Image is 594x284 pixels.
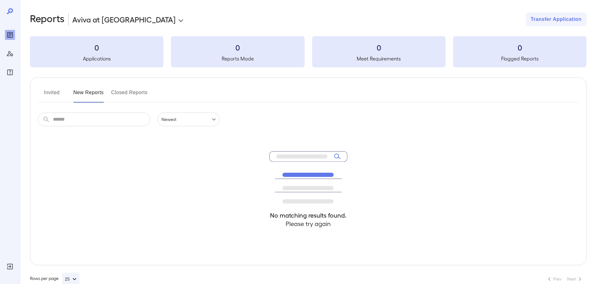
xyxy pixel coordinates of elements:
div: Newest [157,113,220,126]
h4: Please try again [269,219,347,228]
h5: Meet Requirements [312,55,446,62]
div: Log Out [5,262,15,272]
h5: Flagged Reports [453,55,587,62]
button: Invited [38,88,66,103]
button: Transfer Application [526,12,587,26]
h3: 0 [171,42,304,52]
button: New Reports [73,88,104,103]
h5: Applications [30,55,163,62]
h2: Reports [30,12,65,26]
div: Manage Users [5,49,15,59]
p: Aviva at [GEOGRAPHIC_DATA] [72,14,176,24]
div: Reports [5,30,15,40]
nav: pagination navigation [543,274,587,284]
button: Closed Reports [111,88,148,103]
h3: 0 [30,42,163,52]
h4: No matching results found. [269,211,347,219]
h3: 0 [453,42,587,52]
div: FAQ [5,67,15,77]
h3: 0 [312,42,446,52]
h5: Reports Made [171,55,304,62]
summary: 0Applications0Reports Made0Meet Requirements0Flagged Reports [30,36,587,67]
